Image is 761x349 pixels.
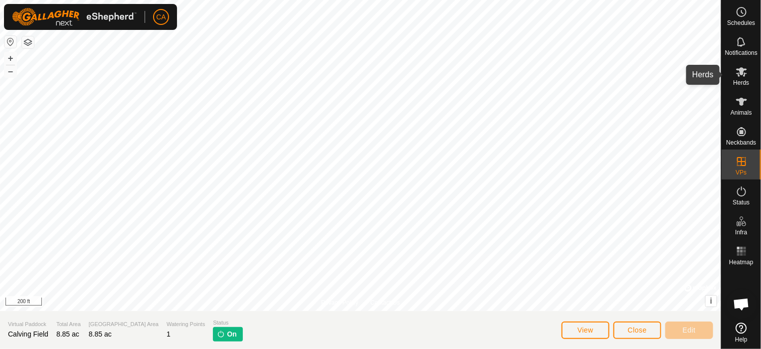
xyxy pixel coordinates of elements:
span: 8.85 ac [89,330,112,338]
button: – [4,65,16,77]
span: Help [735,337,748,343]
span: Edit [683,326,696,334]
img: Gallagher Logo [12,8,137,26]
span: 1 [167,330,171,338]
button: i [706,296,717,307]
span: Animals [731,110,752,116]
span: Notifications [725,50,758,56]
button: View [562,322,609,339]
span: Close [628,326,647,334]
span: Neckbands [726,140,756,146]
span: VPs [736,170,747,175]
span: Herds [733,80,749,86]
span: Watering Points [167,320,205,329]
span: Calving Field [8,330,48,338]
span: Virtual Paddock [8,320,48,329]
span: Total Area [56,320,81,329]
button: Edit [665,322,713,339]
span: CA [156,12,166,22]
img: turn-on [217,330,225,338]
span: View [577,326,593,334]
button: Close [613,322,661,339]
a: Help [722,319,761,347]
button: Reset Map [4,36,16,48]
span: [GEOGRAPHIC_DATA] Area [89,320,159,329]
a: Contact Us [371,298,400,307]
span: Schedules [727,20,755,26]
span: i [710,297,712,305]
span: Status [733,199,750,205]
span: Status [213,319,242,327]
span: On [227,329,236,340]
div: Open chat [727,289,757,319]
a: Privacy Policy [321,298,359,307]
span: Heatmap [729,259,754,265]
button: Map Layers [22,36,34,48]
span: 8.85 ac [56,330,79,338]
button: + [4,52,16,64]
span: Infra [735,229,747,235]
